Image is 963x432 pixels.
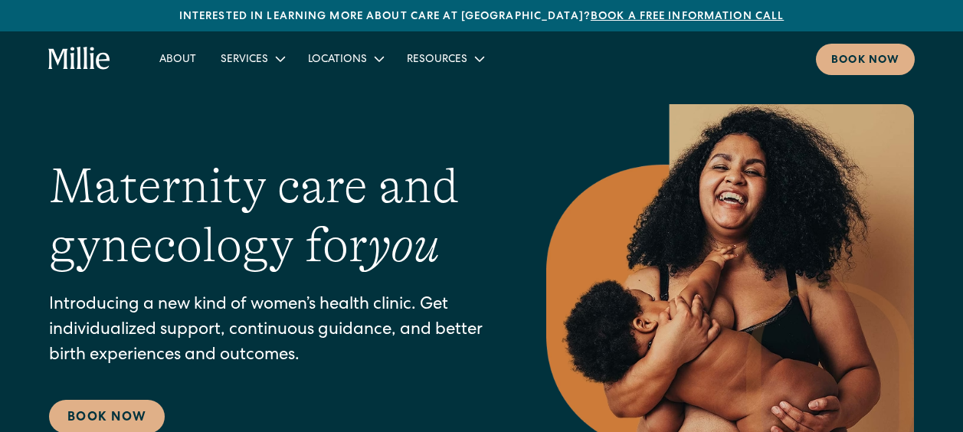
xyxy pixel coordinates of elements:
[49,157,485,275] h1: Maternity care and gynecology for
[296,46,395,71] div: Locations
[49,293,485,369] p: Introducing a new kind of women’s health clinic. Get individualized support, continuous guidance,...
[816,44,915,75] a: Book now
[831,53,899,69] div: Book now
[591,11,784,22] a: Book a free information call
[407,52,467,68] div: Resources
[308,52,367,68] div: Locations
[147,46,208,71] a: About
[48,47,110,71] a: home
[208,46,296,71] div: Services
[368,218,440,273] em: you
[221,52,268,68] div: Services
[395,46,495,71] div: Resources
